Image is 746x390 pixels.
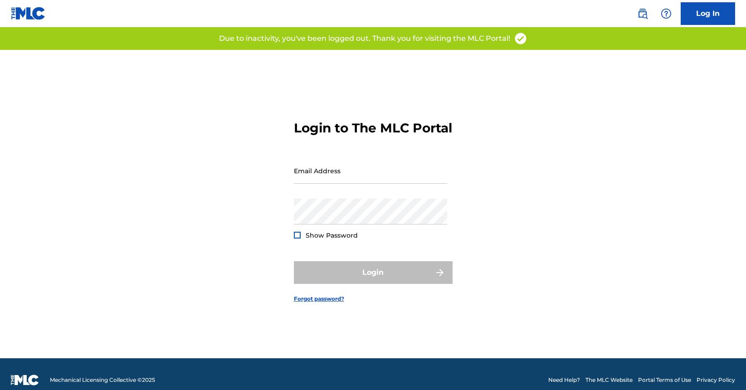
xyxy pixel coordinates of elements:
[585,376,633,384] a: The MLC Website
[294,295,344,303] a: Forgot password?
[219,33,510,44] p: Due to inactivity, you've been logged out. Thank you for visiting the MLC Portal!
[638,376,691,384] a: Portal Terms of Use
[11,7,46,20] img: MLC Logo
[634,5,652,23] a: Public Search
[681,2,735,25] a: Log In
[657,5,675,23] div: Help
[637,8,648,19] img: search
[50,376,155,384] span: Mechanical Licensing Collective © 2025
[11,375,39,385] img: logo
[294,120,452,136] h3: Login to The MLC Portal
[697,376,735,384] a: Privacy Policy
[661,8,672,19] img: help
[306,231,358,239] span: Show Password
[548,376,580,384] a: Need Help?
[514,32,527,45] img: access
